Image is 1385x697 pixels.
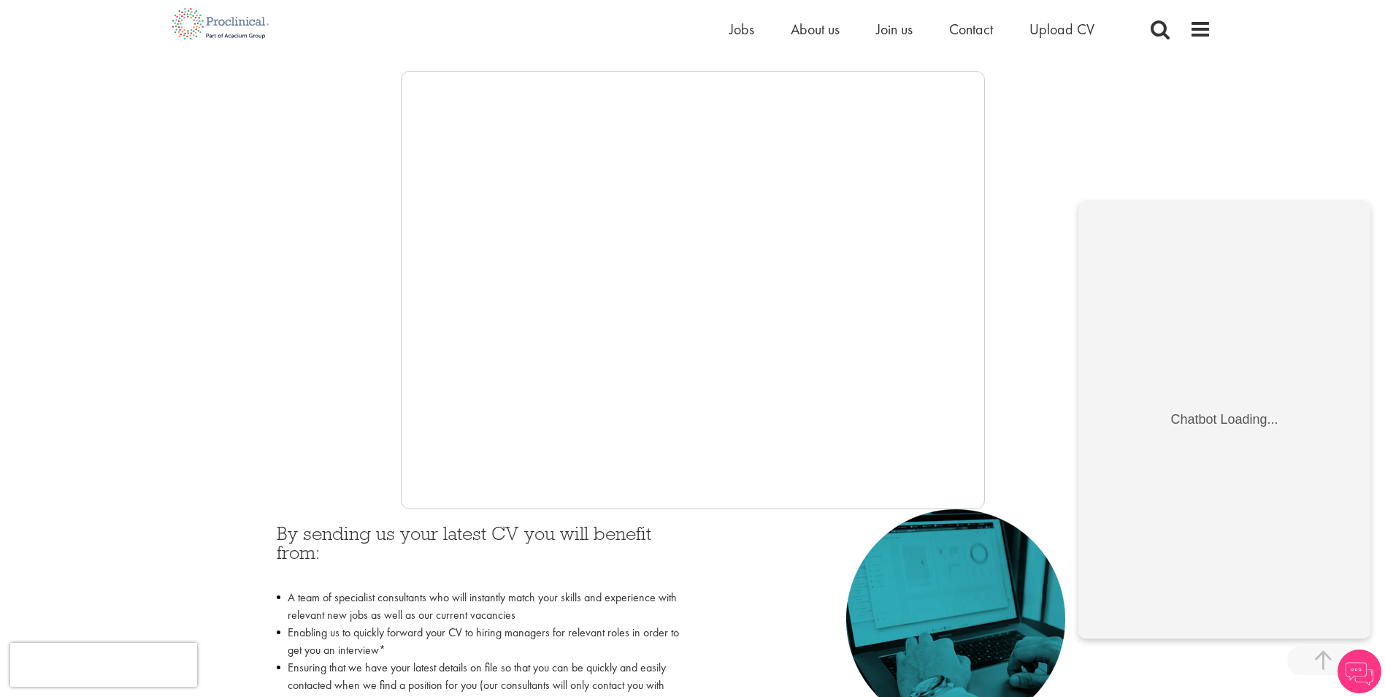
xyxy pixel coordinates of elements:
li: A team of specialist consultants who will instantly match your skills and experience with relevan... [277,589,682,624]
iframe: reCAPTCHA [10,643,197,687]
a: Join us [876,20,913,39]
a: Upload CV [1029,20,1094,39]
h3: By sending us your latest CV you will benefit from: [277,524,682,582]
img: Chatbot [1338,650,1381,693]
a: Jobs [729,20,754,39]
a: About us [791,20,840,39]
a: Contact [949,20,993,39]
div: Chatbot Loading... [92,212,199,227]
li: Enabling us to quickly forward your CV to hiring managers for relevant roles in order to get you ... [277,624,682,659]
